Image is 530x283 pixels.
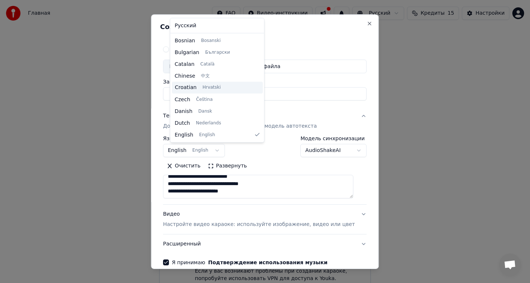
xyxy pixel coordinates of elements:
span: Bosanski [201,38,220,43]
span: Bulgarian [175,49,199,56]
span: Hrvatski [202,85,221,91]
span: Croatian [175,84,197,91]
span: Chinese [175,72,195,79]
span: English [199,132,215,138]
span: Catalan [175,60,195,68]
span: English [175,131,194,138]
span: Русский [175,22,197,29]
span: 中文 [201,73,210,79]
span: Danish [175,107,192,115]
span: Czech [175,96,190,103]
span: Nederlands [196,120,221,126]
span: Dutch [175,119,190,127]
span: Български [205,49,230,55]
span: Čeština [196,96,213,102]
span: Català [200,61,214,67]
span: Dansk [198,108,212,114]
span: Bosnian [175,37,195,44]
